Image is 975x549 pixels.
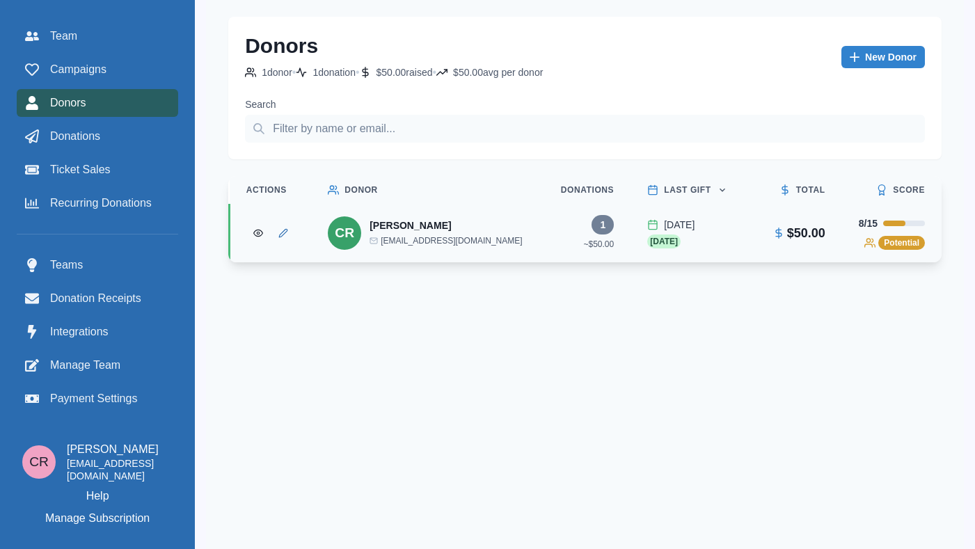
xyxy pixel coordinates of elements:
[344,184,378,196] p: Donor
[17,251,178,279] a: Teams
[86,488,109,504] a: Help
[17,385,178,413] a: Payment Settings
[664,184,711,196] p: Last Gift
[17,156,178,184] a: Ticket Sales
[787,226,825,240] p: $50.00
[647,234,681,248] span: [DATE]
[592,215,614,234] span: 1
[17,122,178,150] a: Donations
[453,65,543,80] p: $50.00 avg per donor
[796,184,825,196] p: Total
[247,222,269,244] button: View Donor
[50,28,77,45] span: Team
[50,324,109,340] span: Integrations
[245,97,917,112] label: Search
[272,222,294,244] button: Edit Donor
[878,236,925,250] span: Potential
[17,318,178,346] a: Integrations
[50,95,86,111] span: Donors
[370,218,451,232] p: [PERSON_NAME]
[17,189,178,217] a: Recurring Donations
[50,290,141,307] span: Donation Receipts
[50,128,100,145] span: Donations
[50,390,137,407] span: Payment Settings
[67,458,173,482] p: [EMAIL_ADDRESS][DOMAIN_NAME]
[561,184,615,196] p: Donations
[262,65,292,80] p: 1 donor
[376,65,433,80] p: $50.00 raised
[17,89,178,117] a: Donors
[50,195,152,212] span: Recurring Donations
[17,351,178,379] a: Manage Team
[292,64,296,81] p: •
[356,64,360,81] p: •
[17,22,178,50] a: Team
[664,218,695,232] p: [DATE]
[17,56,178,83] a: Campaigns
[246,184,295,196] p: Actions
[67,441,173,458] p: [PERSON_NAME]
[859,216,878,230] p: 8 /15
[335,226,354,239] div: Connor Reaumond
[312,65,356,80] p: 1 donation
[50,61,106,78] span: Campaigns
[841,46,925,68] a: New Donor
[893,184,925,196] p: Score
[50,357,120,374] span: Manage Team
[433,64,437,81] p: •
[45,510,150,527] p: Manage Subscription
[245,33,318,58] h2: Donors
[50,161,111,178] span: Ticket Sales
[381,234,522,248] p: [EMAIL_ADDRESS][DOMAIN_NAME]
[245,115,925,143] input: Filter by name or email...
[17,285,178,312] a: Donation Receipts
[29,455,49,468] div: Connor Reaumond
[50,257,83,273] span: Teams
[584,237,615,251] p: ~ $50.00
